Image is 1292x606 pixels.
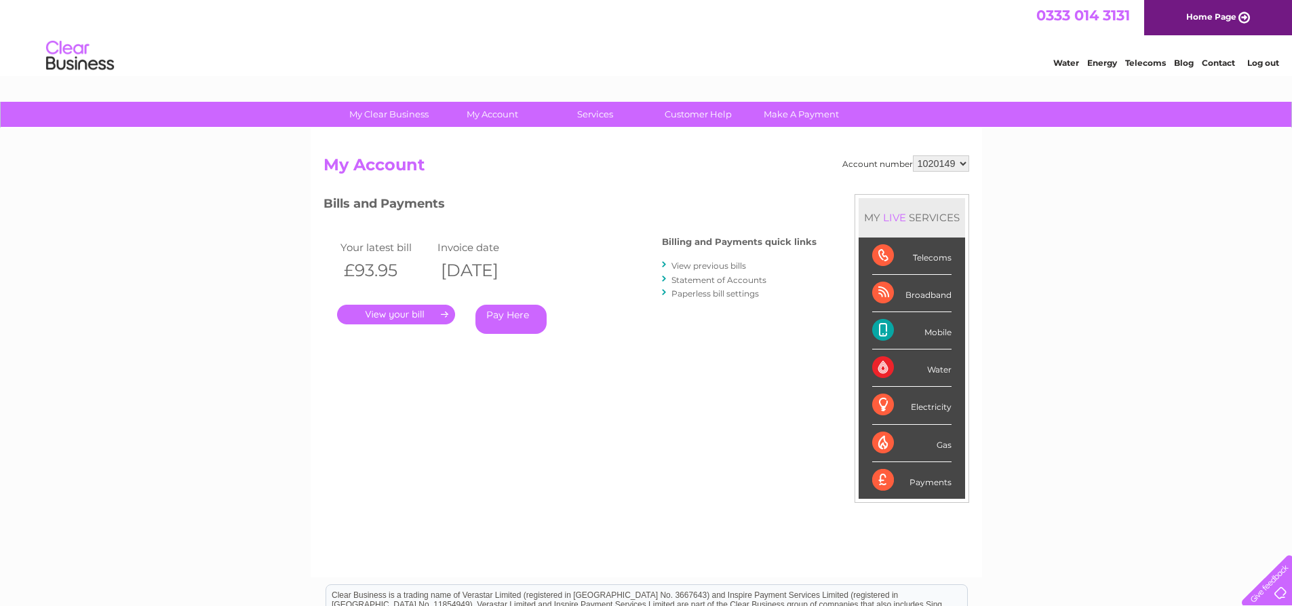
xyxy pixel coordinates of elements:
div: Gas [872,425,952,462]
div: Water [872,349,952,387]
a: Paperless bill settings [671,288,759,299]
a: Telecoms [1125,58,1166,68]
img: logo.png [45,35,115,77]
h3: Bills and Payments [324,194,817,218]
a: Pay Here [475,305,547,334]
th: £93.95 [337,257,435,284]
h4: Billing and Payments quick links [662,237,817,247]
td: Invoice date [434,238,532,257]
a: Contact [1202,58,1235,68]
div: Telecoms [872,238,952,275]
a: My Account [436,102,548,127]
a: My Clear Business [333,102,445,127]
a: Make A Payment [745,102,857,127]
h2: My Account [324,155,969,181]
div: Broadband [872,275,952,312]
td: Your latest bill [337,238,435,257]
div: Mobile [872,312,952,349]
a: Log out [1247,58,1279,68]
div: LIVE [880,211,909,224]
div: Clear Business is a trading name of Verastar Limited (registered in [GEOGRAPHIC_DATA] No. 3667643... [326,7,967,66]
a: Services [539,102,651,127]
a: Statement of Accounts [671,275,766,285]
div: Payments [872,462,952,499]
a: Water [1053,58,1079,68]
div: Account number [842,155,969,172]
div: MY SERVICES [859,198,965,237]
div: Electricity [872,387,952,424]
a: Customer Help [642,102,754,127]
a: Energy [1087,58,1117,68]
a: 0333 014 3131 [1036,7,1130,24]
th: [DATE] [434,257,532,284]
a: Blog [1174,58,1194,68]
a: . [337,305,455,324]
a: View previous bills [671,261,746,271]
